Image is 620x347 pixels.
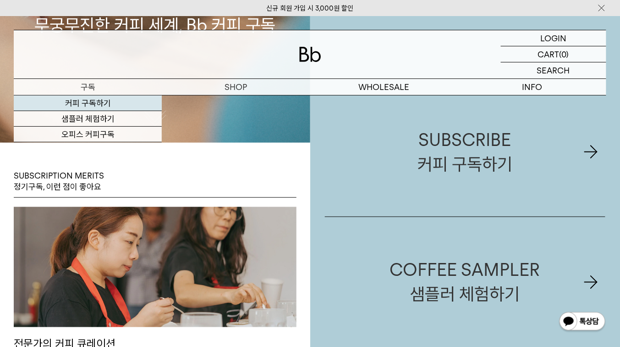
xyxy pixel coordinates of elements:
[458,79,606,95] p: INFO
[537,62,570,78] p: SEARCH
[14,127,162,142] a: 오피스 커피구독
[14,79,162,95] a: 구독
[162,79,310,95] a: SHOP
[501,30,606,46] a: LOGIN
[390,257,540,306] div: COFFEE SAMPLER 샘플러 체험하기
[325,87,606,217] a: SUBSCRIBE커피 구독하기
[14,95,162,111] a: 커피 구독하기
[560,46,569,62] p: (0)
[310,79,458,95] p: WHOLESALE
[14,207,296,327] img: 전문가의 커피 큐레이션
[417,128,512,176] div: SUBSCRIBE 커피 구독하기
[559,311,606,333] img: 카카오톡 채널 1:1 채팅 버튼
[14,111,162,127] a: 샘플러 체험하기
[14,170,104,193] p: SUBSCRIPTION MERITS 정기구독, 이런 점이 좋아요
[541,30,567,46] p: LOGIN
[501,46,606,62] a: CART (0)
[325,217,606,347] a: COFFEE SAMPLER샘플러 체험하기
[299,47,321,62] img: 로고
[267,4,354,12] a: 신규 회원 가입 시 3,000원 할인
[538,46,560,62] p: CART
